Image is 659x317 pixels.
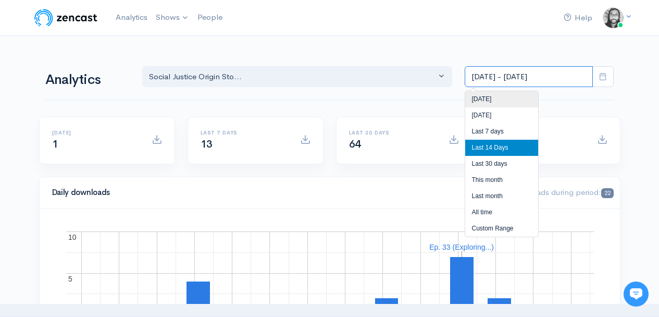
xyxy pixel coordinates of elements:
li: Custom Range [465,221,538,237]
span: 1 [52,138,58,151]
li: [DATE] [465,107,538,124]
li: Last month [465,188,538,204]
h1: Analytics [45,72,130,88]
span: 22 [601,188,613,198]
span: New conversation [67,144,125,153]
li: Last 7 days [465,124,538,140]
h6: Last 7 days [201,130,288,136]
text: Ep. 33 (Exploring...) [429,243,494,251]
li: Last 30 days [465,156,538,172]
img: ZenCast Logo [33,7,99,28]
h1: Hi 👋 [16,51,193,67]
li: Last 14 Days [465,140,538,156]
li: All time [465,204,538,221]
h6: All time [498,130,585,136]
a: People [193,6,227,29]
button: New conversation [16,138,192,159]
li: This month [465,172,538,188]
h2: Just let us know if you need anything and we'll be happy to help! 🙂 [16,69,193,119]
text: 10 [68,233,77,241]
h4: Daily downloads [52,188,496,197]
div: Social Justice Origin Sto... [149,71,437,83]
span: 13 [201,138,213,151]
h6: Last 30 days [349,130,436,136]
button: Social Justice Origin Sto... [142,66,453,88]
span: Downloads during period: [508,187,613,197]
input: analytics date range selector [465,66,593,88]
text: 5 [68,275,72,283]
iframe: gist-messenger-bubble-iframe [624,282,649,307]
h6: [DATE] [52,130,139,136]
p: Find an answer quickly [14,179,194,191]
input: Search articles [30,196,186,217]
img: ... [603,7,624,28]
a: Shows [152,6,193,29]
a: Analytics [111,6,152,29]
span: 64 [349,138,361,151]
a: Help [559,7,596,29]
li: [DATE] [465,91,538,107]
